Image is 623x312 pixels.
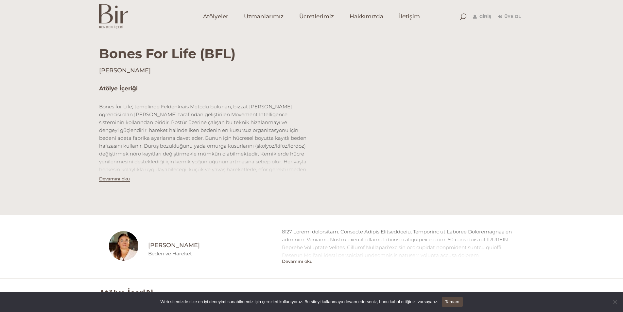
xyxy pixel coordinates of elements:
a: Giriş [473,13,491,21]
span: Atölyeler [203,13,228,20]
span: Hayır [612,299,618,305]
button: Devamını oku [282,259,313,264]
h1: Bones For Life (BFL) [99,33,524,62]
button: Devamını oku [99,176,130,182]
span: İletişim [399,13,420,20]
a: Beden ve Hareket [148,250,192,257]
h2: Atölye İçeriği [99,288,153,298]
a: Tamam [442,297,463,307]
span: Hakkımızda [350,13,383,20]
h4: [PERSON_NAME] [99,66,524,75]
a: Üye Ol [498,13,521,21]
p: Bones for Life; temelinde Feldenkrais Metodu bulunan, bizzat [PERSON_NAME] öğrencisi olan [PERSON... [99,103,307,181]
span: Ücretlerimiz [299,13,334,20]
span: Web sitemizde size en iyi deneyimi sunabilmemiz için çerezleri kullanıyoruz. Bu siteyi kullanmaya... [160,299,438,305]
a: [PERSON_NAME] [148,241,272,249]
h5: Atölye İçeriği [99,84,307,93]
span: Uzmanlarımız [244,13,284,20]
img: Hande_Guniz_Zeybekoglu_001_copy-100x100.jpg [109,231,138,261]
